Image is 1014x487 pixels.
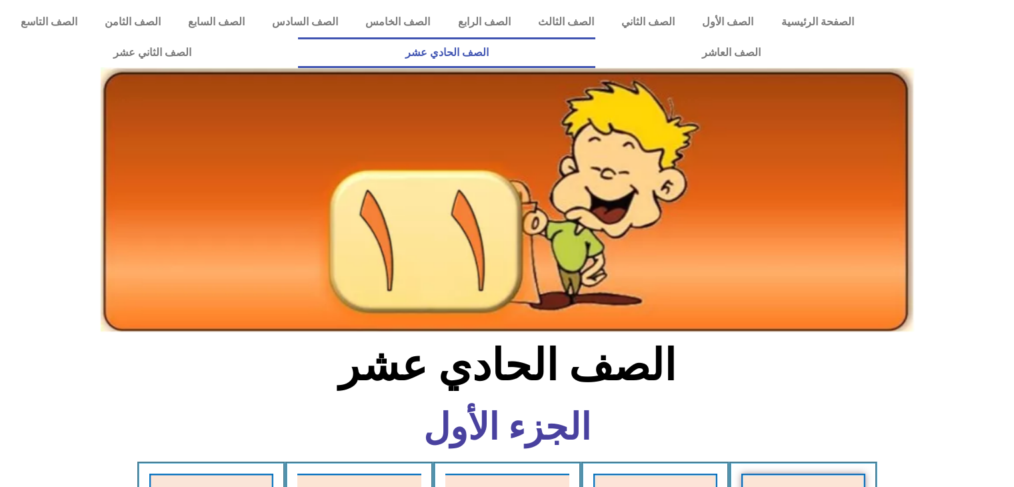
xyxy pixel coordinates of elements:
[352,7,444,37] a: الصف الخامس
[444,7,524,37] a: الصف الرابع
[767,7,867,37] a: الصفحة الرئيسية
[259,7,352,37] a: الصف السادس
[7,37,298,68] a: الصف الثاني عشر
[91,7,174,37] a: الصف الثامن
[7,7,91,37] a: الصف التاسع
[595,37,867,68] a: الصف العاشر
[607,7,688,37] a: الصف الثاني
[524,7,607,37] a: الصف الثالث
[287,409,727,446] h6: الجزء الأول
[174,7,258,37] a: الصف السابع
[298,37,595,68] a: الصف الحادي عشر
[287,340,727,392] h2: الصف الحادي عشر
[689,7,767,37] a: الصف الأول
